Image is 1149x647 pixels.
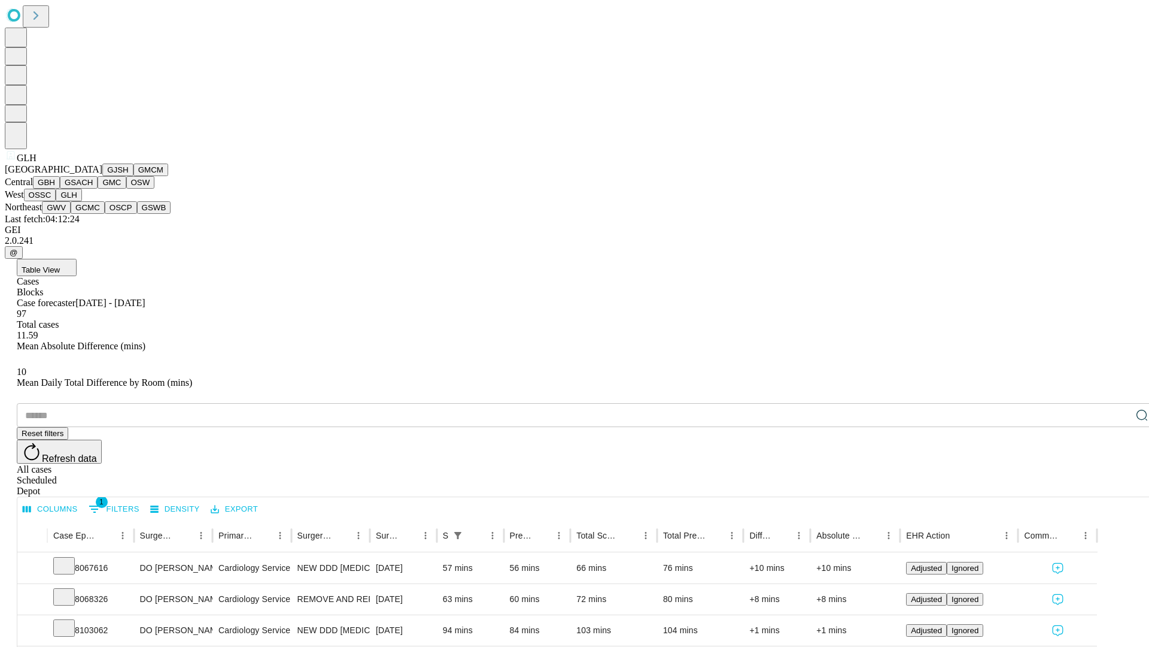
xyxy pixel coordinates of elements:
[906,624,947,637] button: Adjusted
[5,164,102,174] span: [GEOGRAPHIC_DATA]
[510,531,533,540] div: Predicted In Room Duration
[952,595,978,604] span: Ignored
[53,584,128,615] div: 8068326
[17,377,192,388] span: Mean Daily Total Difference by Room (mins)
[443,615,498,646] div: 94 mins
[133,164,168,176] button: GMCM
[17,259,77,276] button: Table View
[749,531,773,540] div: Difference
[71,201,105,214] button: GCMC
[17,298,75,308] span: Case forecaster
[864,527,880,544] button: Sort
[126,176,155,189] button: OSW
[297,584,364,615] div: REMOVE AND REPLACE INTERNAL CARDIAC [MEDICAL_DATA], MULTIPEL LEAD
[96,496,108,508] span: 1
[218,615,285,646] div: Cardiology Service
[17,367,26,377] span: 10
[998,527,1015,544] button: Menu
[663,553,738,583] div: 76 mins
[333,527,350,544] button: Sort
[17,319,59,329] span: Total cases
[774,527,791,544] button: Sort
[140,584,206,615] div: DO [PERSON_NAME] [PERSON_NAME]
[22,265,60,274] span: Table View
[911,564,942,573] span: Adjusted
[23,558,41,579] button: Expand
[551,527,567,544] button: Menu
[137,201,171,214] button: GSWB
[510,553,565,583] div: 56 mins
[816,531,862,540] div: Absolute Difference
[33,176,60,189] button: GBH
[218,553,285,583] div: Cardiology Service
[24,189,56,201] button: OSSC
[5,235,1144,246] div: 2.0.241
[417,527,434,544] button: Menu
[86,500,142,519] button: Show filters
[663,584,738,615] div: 80 mins
[75,298,145,308] span: [DATE] - [DATE]
[1024,531,1059,540] div: Comments
[60,176,98,189] button: GSACH
[105,201,137,214] button: OSCP
[22,429,63,438] span: Reset filters
[140,553,206,583] div: DO [PERSON_NAME] [PERSON_NAME]
[218,531,253,540] div: Primary Service
[749,553,804,583] div: +10 mins
[255,527,272,544] button: Sort
[23,621,41,642] button: Expand
[376,553,431,583] div: [DATE]
[218,584,285,615] div: Cardiology Service
[98,527,114,544] button: Sort
[17,440,102,464] button: Refresh data
[1077,527,1094,544] button: Menu
[947,624,983,637] button: Ignored
[17,330,38,340] span: 11.59
[20,500,81,519] button: Select columns
[208,500,261,519] button: Export
[350,527,367,544] button: Menu
[484,527,501,544] button: Menu
[53,531,96,540] div: Case Epic Id
[911,626,942,635] span: Adjusted
[17,427,68,440] button: Reset filters
[449,527,466,544] div: 1 active filter
[906,593,947,606] button: Adjusted
[400,527,417,544] button: Sort
[449,527,466,544] button: Show filters
[193,527,209,544] button: Menu
[56,189,81,201] button: GLH
[23,589,41,610] button: Expand
[98,176,126,189] button: GMC
[947,593,983,606] button: Ignored
[816,615,894,646] div: +1 mins
[576,615,651,646] div: 103 mins
[906,531,950,540] div: EHR Action
[663,615,738,646] div: 104 mins
[576,553,651,583] div: 66 mins
[724,527,740,544] button: Menu
[10,248,18,257] span: @
[297,553,364,583] div: NEW DDD [MEDICAL_DATA] GENERATOR ONLY
[53,615,128,646] div: 8103062
[102,164,133,176] button: GJSH
[952,626,978,635] span: Ignored
[749,615,804,646] div: +1 mins
[376,531,399,540] div: Surgery Date
[376,584,431,615] div: [DATE]
[576,531,619,540] div: Total Scheduled Duration
[576,584,651,615] div: 72 mins
[816,584,894,615] div: +8 mins
[176,527,193,544] button: Sort
[114,527,131,544] button: Menu
[147,500,203,519] button: Density
[17,153,37,163] span: GLH
[951,527,968,544] button: Sort
[17,309,26,319] span: 97
[42,201,71,214] button: GWV
[53,553,128,583] div: 8067616
[376,615,431,646] div: [DATE]
[5,246,23,259] button: @
[5,225,1144,235] div: GEI
[510,615,565,646] div: 84 mins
